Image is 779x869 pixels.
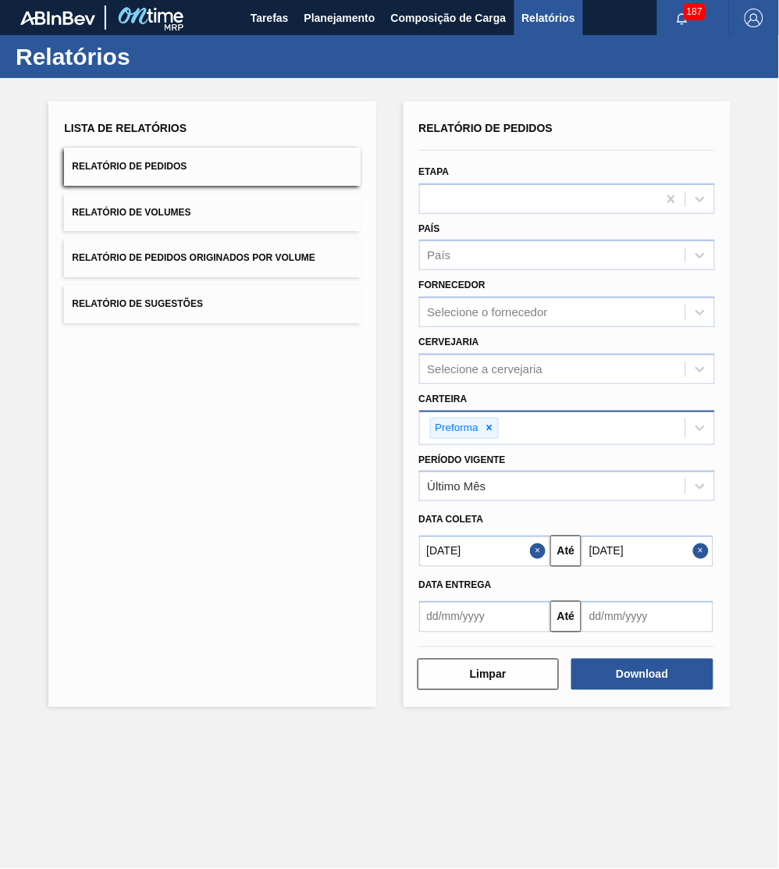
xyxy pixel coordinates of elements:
button: Notificações [657,7,707,29]
label: Carteira [419,394,468,404]
span: 187 [684,3,706,20]
div: Selecione a cervejaria [428,362,543,376]
button: Relatório de Pedidos [64,148,360,186]
button: Relatório de Sugestões [64,285,360,323]
span: Data coleta [419,515,484,525]
span: Relatório de Pedidos [72,161,187,172]
button: Relatório de Pedidos Originados por Volume [64,239,360,277]
label: Período Vigente [419,454,506,465]
span: Tarefas [251,9,289,27]
span: Data entrega [419,580,492,591]
label: Cervejaria [419,337,479,347]
span: Relatório de Volumes [72,207,190,218]
div: Último Mês [428,480,486,493]
span: Lista de Relatórios [64,122,187,134]
button: Close [693,536,713,567]
span: Relatório de Pedidos [419,122,553,134]
button: Close [530,536,550,567]
img: TNhmsLtSVTkK8tSr43FrP2fwEKptu5GPRR3wAAAABJRU5ErkJggg== [20,11,95,25]
span: Relatório de Sugestões [72,298,203,309]
label: Fornecedor [419,280,486,290]
button: Relatório de Volumes [64,194,360,232]
input: dd/mm/yyyy [419,601,551,632]
button: Até [550,601,582,632]
input: dd/mm/yyyy [582,536,713,567]
div: Selecione o fornecedor [428,306,548,319]
label: Etapa [419,166,450,177]
span: Planejamento [304,9,375,27]
button: Download [571,659,713,690]
div: Preforma [431,418,482,438]
div: País [428,249,451,262]
span: Composição de Carga [391,9,507,27]
input: dd/mm/yyyy [419,536,551,567]
span: Relatório de Pedidos Originados por Volume [72,252,315,263]
button: Limpar [418,659,560,690]
span: Relatórios [522,9,575,27]
h1: Relatórios [16,48,293,66]
button: Até [550,536,582,567]
label: País [419,223,440,234]
img: Logout [745,9,763,27]
input: dd/mm/yyyy [582,601,713,632]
